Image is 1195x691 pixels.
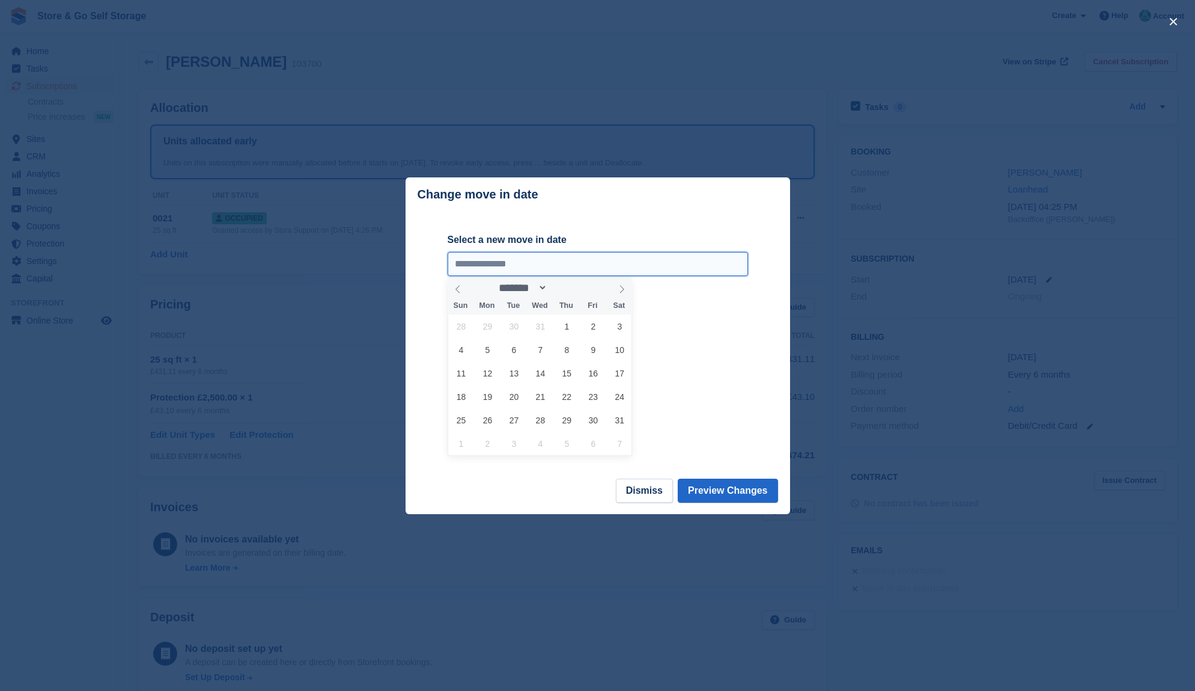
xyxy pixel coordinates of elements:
[529,432,552,455] span: February 4, 2026
[616,479,673,503] button: Dismiss
[608,432,631,455] span: February 7, 2026
[476,408,499,432] span: January 26, 2026
[582,361,605,385] span: January 16, 2026
[608,315,631,338] span: January 3, 2026
[449,432,473,455] span: February 1, 2026
[473,302,500,310] span: Mon
[529,338,552,361] span: January 7, 2026
[502,338,526,361] span: January 6, 2026
[555,361,579,385] span: January 15, 2026
[608,385,631,408] span: January 24, 2026
[449,385,473,408] span: January 18, 2026
[449,361,473,385] span: January 11, 2026
[606,302,632,310] span: Sat
[476,338,499,361] span: January 5, 2026
[582,315,605,338] span: January 2, 2026
[678,479,778,503] button: Preview Changes
[449,338,473,361] span: January 4, 2026
[582,408,605,432] span: January 30, 2026
[449,408,473,432] span: January 25, 2026
[418,188,538,201] p: Change move in date
[448,233,748,247] label: Select a new move in date
[448,302,474,310] span: Sun
[500,302,526,310] span: Tue
[476,432,499,455] span: February 2, 2026
[608,338,631,361] span: January 10, 2026
[502,315,526,338] span: December 30, 2025
[553,302,579,310] span: Thu
[608,408,631,432] span: January 31, 2026
[555,432,579,455] span: February 5, 2026
[582,385,605,408] span: January 23, 2026
[449,315,473,338] span: December 28, 2025
[555,385,579,408] span: January 22, 2026
[529,408,552,432] span: January 28, 2026
[529,385,552,408] span: January 21, 2026
[547,281,585,294] input: Year
[582,432,605,455] span: February 6, 2026
[476,361,499,385] span: January 12, 2026
[526,302,553,310] span: Wed
[502,432,526,455] span: February 3, 2026
[476,385,499,408] span: January 19, 2026
[1164,12,1183,31] button: close
[529,361,552,385] span: January 14, 2026
[579,302,606,310] span: Fri
[555,315,579,338] span: January 1, 2026
[529,315,552,338] span: December 31, 2025
[582,338,605,361] span: January 9, 2026
[555,408,579,432] span: January 29, 2026
[608,361,631,385] span: January 17, 2026
[502,385,526,408] span: January 20, 2026
[494,281,547,294] select: Month
[502,361,526,385] span: January 13, 2026
[555,338,579,361] span: January 8, 2026
[476,315,499,338] span: December 29, 2025
[502,408,526,432] span: January 27, 2026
